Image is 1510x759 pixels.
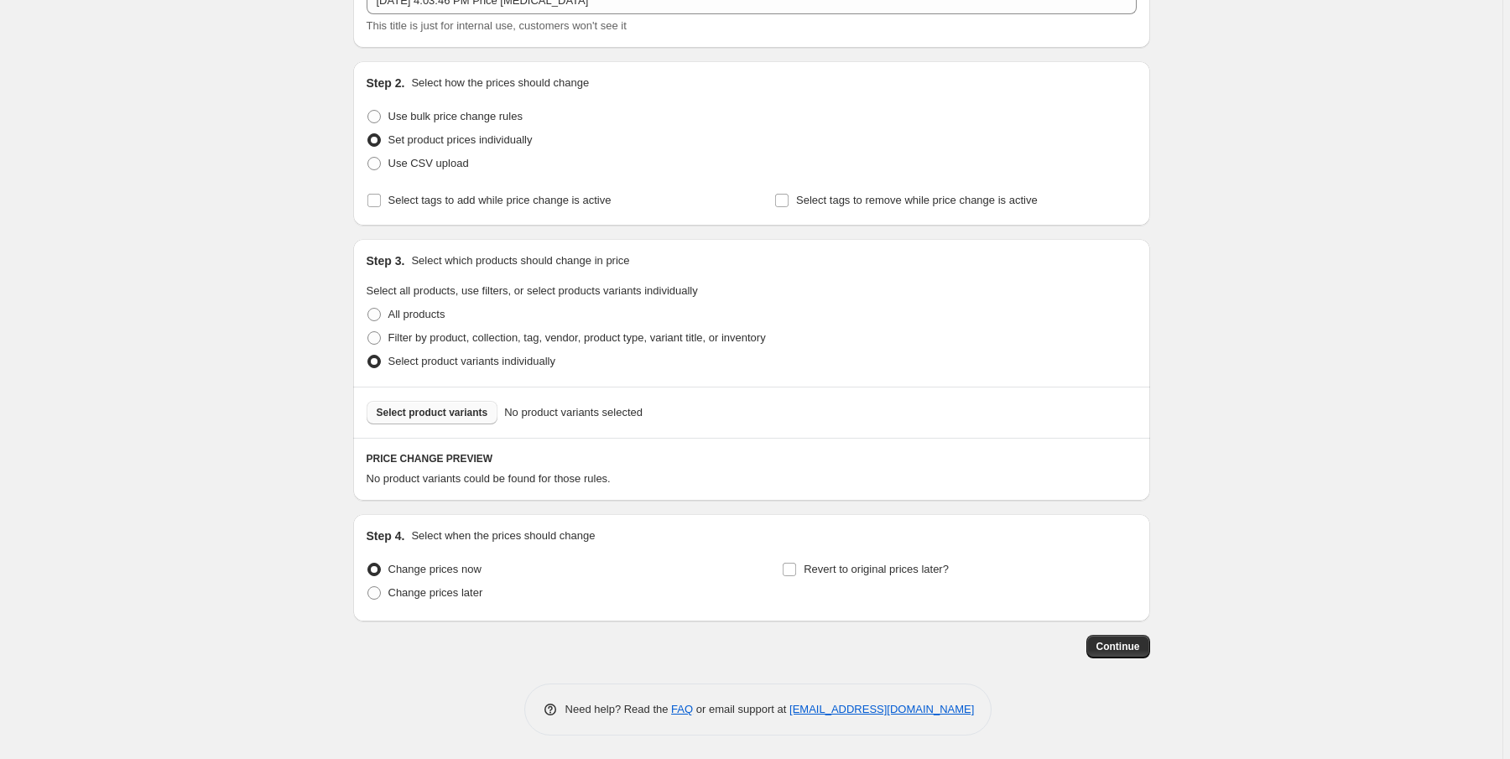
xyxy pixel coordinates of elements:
span: All products [388,308,445,320]
h2: Step 2. [367,75,405,91]
span: Need help? Read the [565,703,672,715]
a: FAQ [671,703,693,715]
span: This title is just for internal use, customers won't see it [367,19,627,32]
span: Change prices now [388,563,482,575]
span: Revert to original prices later? [804,563,949,575]
span: Select all products, use filters, or select products variants individually [367,284,698,297]
span: Select tags to add while price change is active [388,194,612,206]
span: Filter by product, collection, tag, vendor, product type, variant title, or inventory [388,331,766,344]
span: Select tags to remove while price change is active [796,194,1038,206]
p: Select how the prices should change [411,75,589,91]
h2: Step 3. [367,252,405,269]
button: Continue [1086,635,1150,658]
span: No product variants selected [504,404,643,421]
span: Continue [1096,640,1140,653]
h6: PRICE CHANGE PREVIEW [367,452,1137,465]
span: Set product prices individually [388,133,533,146]
h2: Step 4. [367,528,405,544]
button: Select product variants [367,401,498,424]
span: Change prices later [388,586,483,599]
span: No product variants could be found for those rules. [367,472,611,485]
span: Select product variants [377,406,488,419]
span: or email support at [693,703,789,715]
span: Use CSV upload [388,157,469,169]
span: Select product variants individually [388,355,555,367]
p: Select when the prices should change [411,528,595,544]
span: Use bulk price change rules [388,110,523,122]
a: [EMAIL_ADDRESS][DOMAIN_NAME] [789,703,974,715]
p: Select which products should change in price [411,252,629,269]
